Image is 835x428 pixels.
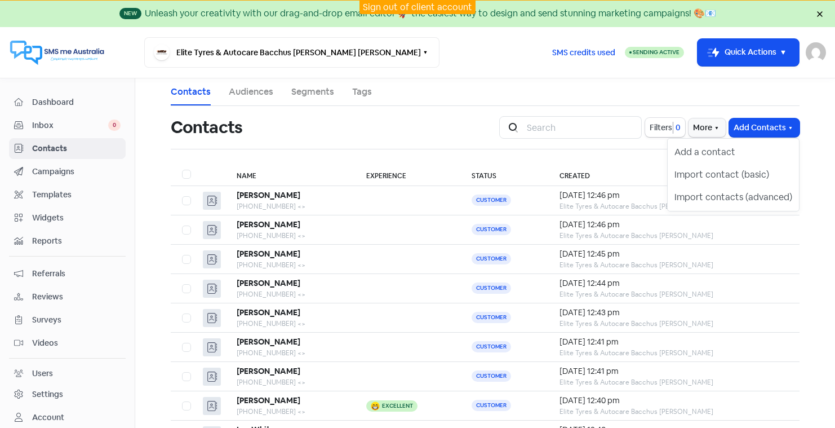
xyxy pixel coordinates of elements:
span: Customer [472,224,511,235]
span: Customer [472,312,511,323]
b: [PERSON_NAME] [237,219,300,230]
th: Status [460,163,549,186]
a: Contacts [171,85,211,99]
div: Settings [32,389,63,400]
a: Widgets [9,208,126,228]
div: [PHONE_NUMBER] <> [237,377,344,387]
a: Reviews [9,286,126,307]
div: Elite Tyres & Autocare Bacchus [PERSON_NAME] [559,201,788,211]
b: [PERSON_NAME] [237,366,300,376]
span: Templates [32,189,121,201]
span: Reports [32,235,121,247]
div: Excellent [382,403,413,409]
b: [PERSON_NAME] [237,337,300,347]
div: [PHONE_NUMBER] <> [237,231,344,241]
a: Tags [352,85,372,99]
button: Add a contact [668,141,799,164]
div: Users [32,368,53,380]
span: Customer [472,400,511,411]
a: Sending Active [625,46,684,59]
span: Customer [472,283,511,294]
div: Elite Tyres & Autocare Bacchus [PERSON_NAME] [559,231,788,241]
div: [DATE] 12:43 pm [559,307,788,319]
b: [PERSON_NAME] [237,249,300,259]
div: [PHONE_NUMBER] <> [237,201,344,211]
div: [DATE] 12:46 pm [559,219,788,231]
th: Name [225,163,356,186]
span: Campaigns [32,166,121,178]
button: Filters0 [645,118,685,137]
span: Surveys [32,314,121,326]
span: Referrals [32,268,121,280]
a: Inbox 0 [9,115,126,136]
div: [DATE] 12:44 pm [559,277,788,289]
div: Account [32,412,64,423]
input: Search [520,116,642,139]
a: Settings [9,384,126,405]
b: [PERSON_NAME] [237,395,300,405]
div: [PHONE_NUMBER] <> [237,407,344,417]
div: [PHONE_NUMBER] <> [237,319,344,329]
div: Elite Tyres & Autocare Bacchus [PERSON_NAME] [559,289,788,299]
a: Dashboard [9,92,126,113]
div: [DATE] 12:41 pm [559,365,788,377]
span: SMS credits used [552,47,615,59]
button: Elite Tyres & Autocare Bacchus [PERSON_NAME] [PERSON_NAME] [144,37,439,68]
a: Audiences [229,85,273,99]
button: Import contact (basic) [668,164,799,186]
b: [PERSON_NAME] [237,278,300,288]
button: More [689,118,726,137]
div: Elite Tyres & Autocare Bacchus [PERSON_NAME] [559,348,788,358]
a: Users [9,363,126,384]
span: Dashboard [32,96,121,108]
a: Segments [291,85,334,99]
div: [PHONE_NUMBER] <> [237,348,344,358]
div: [DATE] 12:46 pm [559,189,788,201]
a: SMS credits used [543,46,625,58]
h1: Contacts [171,109,242,145]
th: Experience [355,163,460,186]
button: Add Contacts [729,118,800,137]
span: Reviews [32,291,121,303]
b: [PERSON_NAME] [237,307,300,317]
span: Customer [472,341,511,352]
b: [PERSON_NAME] [237,190,300,200]
span: Inbox [32,120,108,131]
div: [PHONE_NUMBER] <> [237,260,344,270]
span: Filters [650,122,672,134]
div: Elite Tyres & Autocare Bacchus [PERSON_NAME] [559,319,788,329]
button: Quick Actions [698,39,799,66]
div: [DATE] 12:45 pm [559,248,788,260]
th: Created [548,163,800,186]
a: Reports [9,231,126,251]
a: Contacts [9,138,126,159]
div: [DATE] 12:40 pm [559,395,788,407]
span: Widgets [32,212,121,224]
span: Videos [32,337,121,349]
a: Referrals [9,263,126,284]
div: Elite Tyres & Autocare Bacchus [PERSON_NAME] [559,377,788,387]
a: Sign out of client account [363,1,472,13]
span: Customer [472,195,511,206]
img: User [806,42,826,63]
div: [PHONE_NUMBER] <> [237,289,344,299]
a: Account [9,407,126,428]
span: 0 [108,120,121,131]
a: Videos [9,333,126,354]
span: 0 [673,122,681,134]
a: Templates [9,184,126,205]
a: Surveys [9,310,126,330]
span: Customer [472,253,511,264]
span: Sending Active [633,48,679,56]
a: Campaigns [9,161,126,182]
div: [DATE] 12:41 pm [559,336,788,348]
button: Import contacts (advanced) [668,186,799,209]
span: Contacts [32,143,121,155]
span: Customer [472,370,511,382]
div: Elite Tyres & Autocare Bacchus [PERSON_NAME] [559,260,788,270]
div: Elite Tyres & Autocare Bacchus [PERSON_NAME] [559,407,788,417]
